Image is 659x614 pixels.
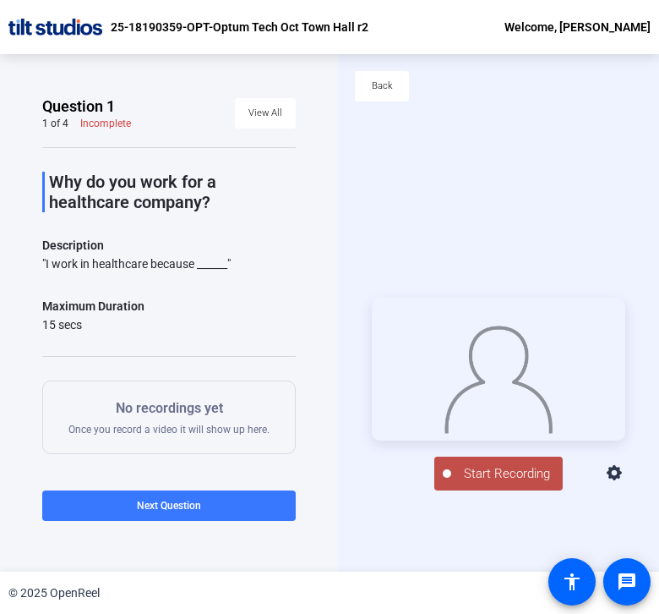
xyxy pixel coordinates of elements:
[355,71,409,101] button: Back
[42,491,296,521] button: Next Question
[434,457,563,491] button: Start Recording
[235,98,296,129] button: View All
[68,398,270,436] div: Once you record a video it will show up here.
[68,398,270,419] p: No recordings yet
[8,19,102,36] img: OpenReel logo
[562,572,582,592] mat-icon: accessibility
[248,101,282,126] span: View All
[49,172,296,212] p: Why do you work for a healthcare company?
[42,296,144,316] div: Maximum Duration
[451,464,563,484] span: Start Recording
[8,584,100,602] div: © 2025 OpenReel
[42,117,68,130] div: 1 of 4
[504,17,651,37] div: Welcome, [PERSON_NAME]
[617,572,637,592] mat-icon: message
[42,255,296,272] div: "I work in healthcare because ______"
[137,500,201,512] span: Next Question
[42,96,115,117] span: Question 1
[444,320,553,434] img: overlay
[111,17,368,37] p: 25-18190359-OPT-Optum Tech Oct Town Hall r2
[42,316,144,333] div: 15 secs
[42,235,296,255] p: Description
[80,117,131,130] div: Incomplete
[372,74,393,99] span: Back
